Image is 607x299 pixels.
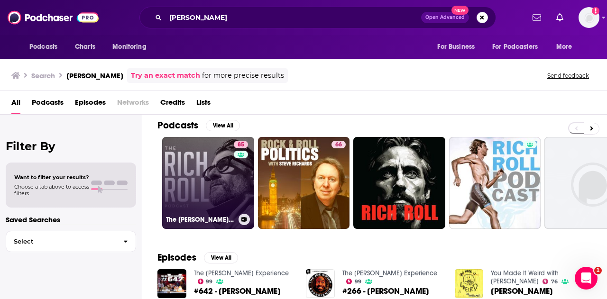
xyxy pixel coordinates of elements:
[29,40,57,54] span: Podcasts
[346,279,361,284] a: 99
[529,9,545,26] a: Show notifications dropdown
[139,7,496,28] div: Search podcasts, credits, & more...
[544,72,592,80] button: Send feedback
[550,38,584,56] button: open menu
[491,287,553,295] span: [PERSON_NAME]
[162,137,254,229] a: 85The [PERSON_NAME] Podcast
[258,137,350,229] a: 66
[204,252,238,263] button: View All
[6,139,136,153] h2: Filter By
[196,95,211,114] a: Lists
[437,40,475,54] span: For Business
[592,7,599,15] svg: Add a profile image
[491,269,559,285] a: You Made It Weird with Pete Holmes
[594,267,602,274] span: 1
[306,269,335,298] img: #266 - Rich Roll
[131,70,200,81] a: Try an exact match
[486,38,552,56] button: open menu
[331,141,346,148] a: 66
[6,215,136,224] p: Saved Searches
[551,280,558,284] span: 76
[75,40,95,54] span: Charts
[342,287,429,295] span: #266 - [PERSON_NAME]
[206,120,240,131] button: View All
[492,40,538,54] span: For Podcasters
[8,9,99,27] img: Podchaser - Follow, Share and Rate Podcasts
[31,71,55,80] h3: Search
[194,287,281,295] a: #642 - Rich Roll
[66,71,123,80] h3: [PERSON_NAME]
[32,95,64,114] a: Podcasts
[206,280,212,284] span: 99
[335,140,342,150] span: 66
[579,7,599,28] span: Logged in as gabrielle.gantz
[425,15,465,20] span: Open Advanced
[157,269,186,298] img: #642 - Rich Roll
[157,119,240,131] a: PodcastsView All
[451,6,469,15] span: New
[69,38,101,56] a: Charts
[421,12,469,23] button: Open AdvancedNew
[342,287,429,295] a: #266 - Rich Roll
[75,95,106,114] a: Episodes
[14,174,89,181] span: Want to filter your results?
[575,267,598,290] iframe: Intercom live chat
[157,252,196,263] h2: Episodes
[455,269,484,298] img: Rich Roll
[194,269,289,277] a: The Joe Rogan Experience
[166,216,235,224] h3: The [PERSON_NAME] Podcast
[23,38,70,56] button: open menu
[202,70,284,81] span: for more precise results
[543,279,558,284] a: 76
[579,7,599,28] button: Show profile menu
[11,95,20,114] a: All
[6,238,116,245] span: Select
[106,38,158,56] button: open menu
[198,279,213,284] a: 99
[552,9,567,26] a: Show notifications dropdown
[194,287,281,295] span: #642 - [PERSON_NAME]
[160,95,185,114] a: Credits
[556,40,572,54] span: More
[342,269,437,277] a: The Joe Rogan Experience
[14,183,89,197] span: Choose a tab above to access filters.
[157,119,198,131] h2: Podcasts
[112,40,146,54] span: Monitoring
[157,252,238,263] a: EpisodesView All
[6,231,136,252] button: Select
[355,280,361,284] span: 99
[117,95,149,114] span: Networks
[238,140,244,150] span: 85
[166,10,421,25] input: Search podcasts, credits, & more...
[579,7,599,28] img: User Profile
[234,141,248,148] a: 85
[431,38,487,56] button: open menu
[491,287,553,295] a: Rich Roll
